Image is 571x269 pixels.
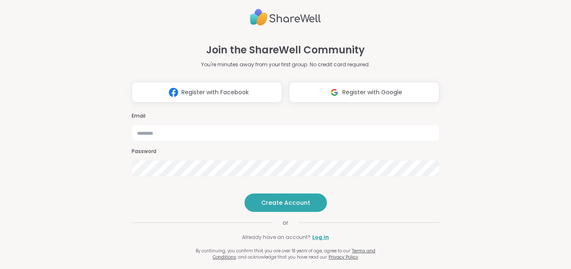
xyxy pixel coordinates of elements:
h3: Email [132,113,439,120]
h1: Join the ShareWell Community [206,43,365,58]
img: ShareWell Logomark [166,85,181,100]
span: Register with Facebook [181,88,249,97]
span: Create Account [261,199,310,207]
p: You're minutes away from your first group. No credit card required. [201,61,370,68]
a: Log in [312,234,329,241]
a: Privacy Policy [329,254,358,260]
button: Create Account [245,194,327,212]
a: Terms and Conditions [213,248,375,260]
span: or [273,219,298,227]
span: By continuing, you confirm that you are over 18 years of age, agree to our [196,248,350,254]
h3: Password [132,148,439,155]
span: Register with Google [342,88,402,97]
span: and acknowledge that you have read our [238,254,327,260]
img: ShareWell Logo [250,5,321,29]
button: Register with Facebook [132,82,282,103]
span: Already have an account? [242,234,311,241]
img: ShareWell Logomark [326,85,342,100]
button: Register with Google [289,82,439,103]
